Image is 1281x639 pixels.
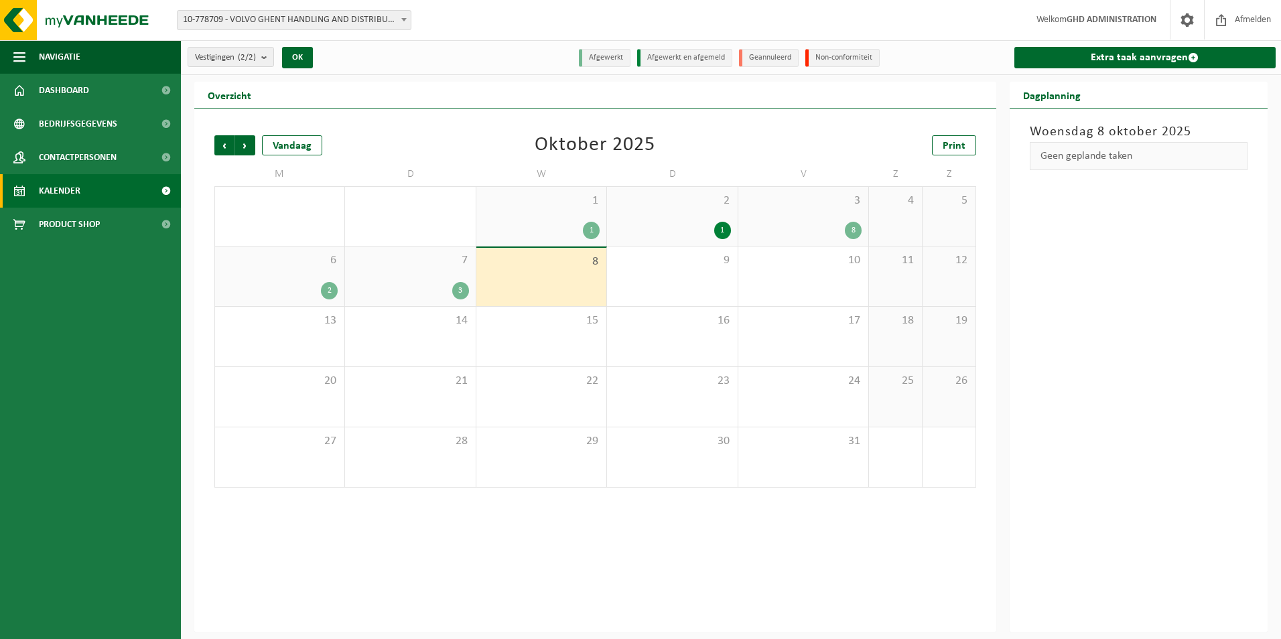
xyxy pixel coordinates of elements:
[214,162,345,186] td: M
[876,194,915,208] span: 4
[1030,122,1248,142] h3: Woensdag 8 oktober 2025
[39,174,80,208] span: Kalender
[39,208,100,241] span: Product Shop
[579,49,630,67] li: Afgewerkt
[614,253,730,268] span: 9
[745,374,862,388] span: 24
[352,374,468,388] span: 21
[321,282,338,299] div: 2
[535,135,655,155] div: Oktober 2025
[177,10,411,30] span: 10-778709 - VOLVO GHENT HANDLING AND DISTRIBUTION - DESTELDONK
[745,313,862,328] span: 17
[929,313,969,328] span: 19
[637,49,732,67] li: Afgewerkt en afgemeld
[876,313,915,328] span: 18
[614,194,730,208] span: 2
[214,135,234,155] span: Vorige
[876,374,915,388] span: 25
[1014,47,1276,68] a: Extra taak aanvragen
[869,162,923,186] td: Z
[738,162,869,186] td: V
[483,374,600,388] span: 22
[194,82,265,108] h2: Overzicht
[222,313,338,328] span: 13
[876,253,915,268] span: 11
[943,141,965,151] span: Print
[188,47,274,67] button: Vestigingen(2/2)
[483,313,600,328] span: 15
[714,222,731,239] div: 1
[352,253,468,268] span: 7
[452,282,469,299] div: 3
[39,141,117,174] span: Contactpersonen
[745,434,862,449] span: 31
[614,313,730,328] span: 16
[262,135,322,155] div: Vandaag
[614,374,730,388] span: 23
[929,194,969,208] span: 5
[932,135,976,155] a: Print
[739,49,799,67] li: Geannuleerd
[345,162,476,186] td: D
[483,434,600,449] span: 29
[39,74,89,107] span: Dashboard
[929,374,969,388] span: 26
[222,434,338,449] span: 27
[607,162,738,186] td: D
[222,253,338,268] span: 6
[805,49,880,67] li: Non-conformiteit
[238,53,256,62] count: (2/2)
[845,222,862,239] div: 8
[222,374,338,388] span: 20
[476,162,607,186] td: W
[483,194,600,208] span: 1
[923,162,976,186] td: Z
[352,313,468,328] span: 14
[282,47,313,68] button: OK
[235,135,255,155] span: Volgende
[39,40,80,74] span: Navigatie
[745,253,862,268] span: 10
[1030,142,1248,170] div: Geen geplande taken
[1010,82,1094,108] h2: Dagplanning
[1067,15,1156,25] strong: GHD ADMINISTRATION
[745,194,862,208] span: 3
[195,48,256,68] span: Vestigingen
[614,434,730,449] span: 30
[583,222,600,239] div: 1
[483,255,600,269] span: 8
[39,107,117,141] span: Bedrijfsgegevens
[929,253,969,268] span: 12
[178,11,411,29] span: 10-778709 - VOLVO GHENT HANDLING AND DISTRIBUTION - DESTELDONK
[352,434,468,449] span: 28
